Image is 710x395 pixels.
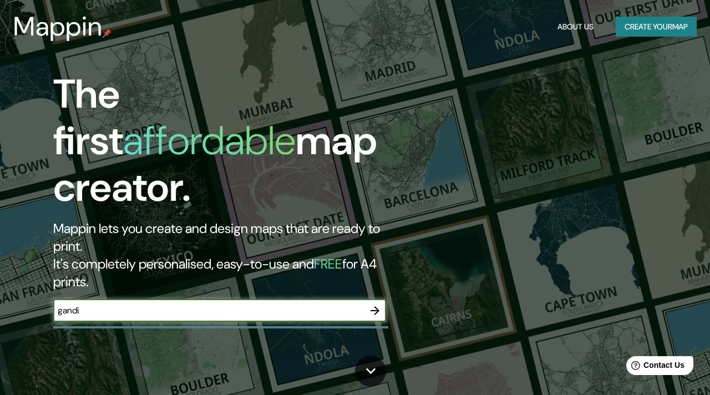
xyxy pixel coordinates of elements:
[123,115,296,166] h1: affordable
[553,17,598,37] button: About Us
[616,17,697,37] button: Create yourmap
[13,11,103,42] h3: Mappin
[53,304,364,317] input: Choose your favourite place
[103,29,111,38] img: mappin-pin
[53,220,408,291] h2: Mappin lets you create and design maps that are ready to print. It's completely personalised, eas...
[611,352,698,383] iframe: Help widget launcher
[53,71,408,220] h1: The first map creator.
[314,255,342,272] h5: FREE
